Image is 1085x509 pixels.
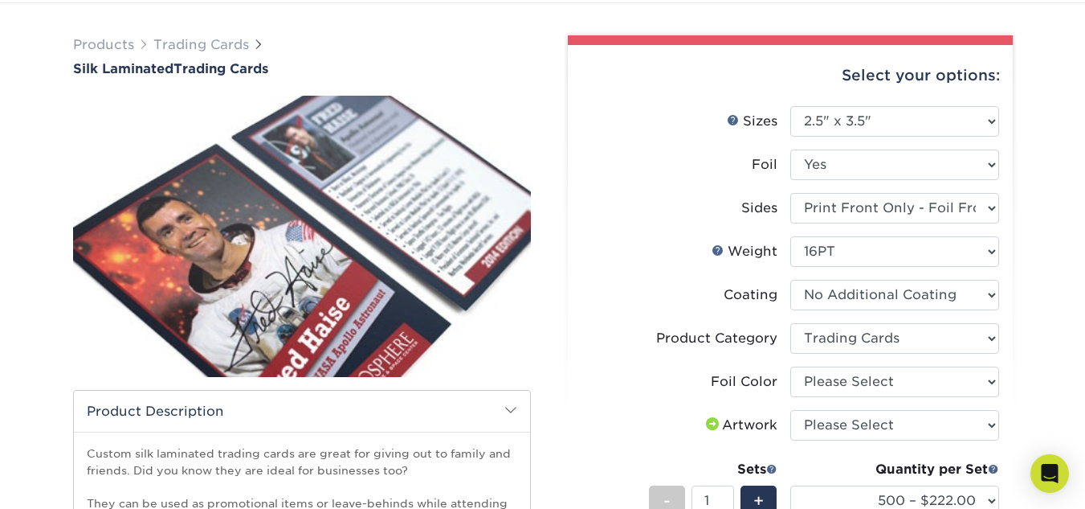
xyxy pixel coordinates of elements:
div: Select your options: [581,45,1000,106]
div: Product Category [656,329,777,348]
div: Artwork [703,416,777,435]
div: Weight [712,242,777,261]
div: Sizes [727,112,777,131]
span: Silk Laminated [73,61,173,76]
img: Silk Laminated 01 [73,78,531,395]
a: Products [73,37,134,52]
div: Foil Color [711,372,777,392]
div: Sides [741,199,777,218]
div: Open Intercom Messenger [1030,454,1069,493]
div: Foil [752,155,777,174]
div: Coating [724,285,777,305]
h1: Trading Cards [73,61,531,76]
a: Silk LaminatedTrading Cards [73,61,531,76]
div: Quantity per Set [790,460,999,479]
h2: Product Description [74,391,530,432]
a: Trading Cards [153,37,249,52]
div: Sets [649,460,777,479]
